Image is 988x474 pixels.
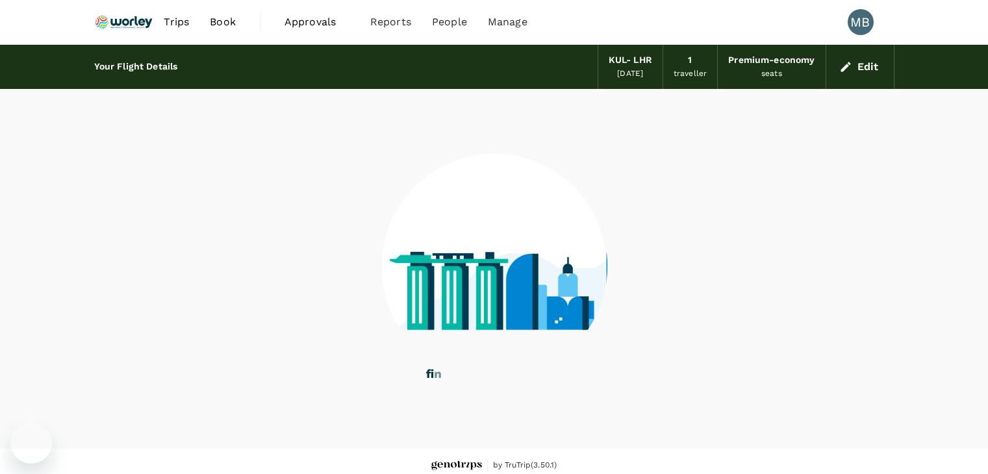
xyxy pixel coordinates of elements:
div: Premium-economy [728,53,815,68]
div: seats [761,68,782,81]
img: Genotrips - ALL [431,461,482,471]
span: Trips [164,14,189,30]
span: People [432,14,467,30]
div: 1 [688,53,692,68]
span: Reports [370,14,411,30]
span: Manage [488,14,527,30]
div: KUL - LHR [609,53,652,68]
span: Book [210,14,236,30]
img: Ranhill Worley Sdn Bhd [94,8,154,36]
g: finding your flights [426,369,538,381]
div: traveller [674,68,707,81]
div: [DATE] [617,68,643,81]
span: Approvals [285,14,349,30]
div: MB [848,9,874,35]
div: Your Flight Details [94,60,178,74]
span: by TruTrip ( 3.50.1 ) [493,459,557,472]
button: Edit [837,56,883,77]
iframe: Button to launch messaging window [10,422,52,464]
